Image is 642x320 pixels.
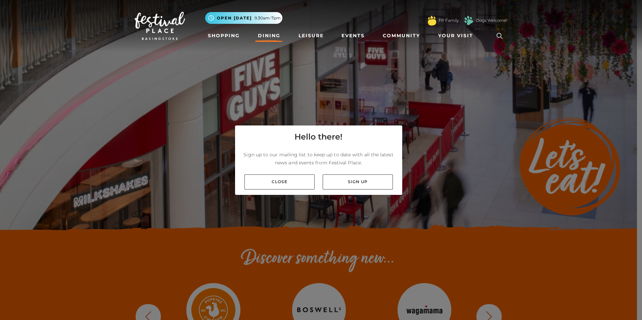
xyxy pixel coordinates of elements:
a: Shopping [205,30,242,42]
a: Close [244,174,315,190]
img: Festival Place Logo [135,12,185,40]
span: Your Visit [438,32,473,39]
a: Dogs Welcome! [476,17,507,23]
h4: Hello there! [294,131,342,143]
a: Your Visit [435,30,479,42]
a: Dining [255,30,283,42]
a: Community [380,30,423,42]
p: Sign up to our mailing list to keep up to date with all the latest news and events from Festival ... [240,151,397,167]
button: Open [DATE] 9.30am-7pm [205,12,282,24]
a: FP Family [439,17,459,23]
a: Sign up [323,174,393,190]
span: 9.30am-7pm [255,15,281,21]
a: Events [339,30,367,42]
a: Leisure [296,30,326,42]
span: Open [DATE] [217,15,252,21]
